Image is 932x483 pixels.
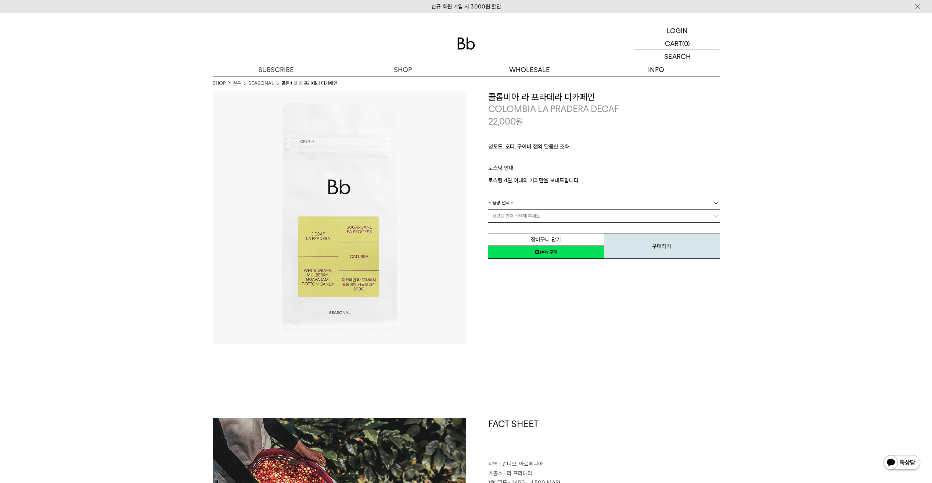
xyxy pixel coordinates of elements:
[665,37,682,50] p: CART
[248,80,274,87] a: SEASONAL
[488,91,720,103] h3: 콜롬비아 라 프라데라 디카페인
[667,24,688,37] p: LOGIN
[488,155,720,164] p: ㅤ
[488,164,720,176] p: 로스팅 안내
[682,37,690,50] p: (0)
[213,91,466,344] img: 콜롬비아 라 프라데라 디카페인
[488,418,720,460] h1: FACT SHEET
[339,63,466,76] a: SHOP
[664,50,691,63] p: SEARCH
[593,63,720,76] p: INFO
[499,461,543,467] span: : 킨디오, 아르메니아
[488,196,514,209] span: = 용량 선택 =
[488,461,498,467] span: 지역
[516,116,523,127] span: 원
[488,115,523,128] p: 22,000
[457,37,475,50] img: 로고
[431,3,501,10] a: 신규 회원 가입 시 3,000원 할인
[466,63,593,76] p: WHOLESALE
[488,142,720,155] p: 청포도, 오디, 구아바 잼의 달콤한 조화
[488,233,604,246] button: 장바구니 담기
[488,470,503,477] span: 가공소
[604,233,720,259] button: 구매하기
[635,37,720,50] a: CART (0)
[504,470,532,477] span: : 라 프라데라
[488,176,720,185] p: 로스팅 4일 이내의 커피만을 보내드립니다.
[488,103,720,115] p: COLOMBIA LA PRADERA DECAF
[488,210,544,222] span: = 용량을 먼저 선택해 주세요 =
[213,63,339,76] a: SUBSCRIBE
[281,80,337,87] li: 콜롬비아 라 프라데라 디카페인
[213,80,226,87] a: SHOP
[233,80,241,87] a: 원두
[883,454,921,472] img: 카카오톡 채널 1:1 채팅 버튼
[635,24,720,37] a: LOGIN
[488,246,604,259] a: 새창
